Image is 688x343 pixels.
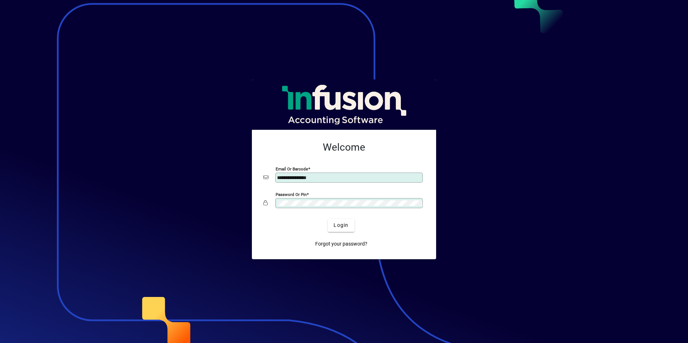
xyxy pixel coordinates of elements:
mat-label: Password or Pin [276,192,307,197]
span: Forgot your password? [315,240,367,248]
mat-label: Email or Barcode [276,166,308,171]
a: Forgot your password? [312,238,370,251]
h2: Welcome [263,141,425,154]
span: Login [334,221,348,229]
button: Login [328,219,354,232]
